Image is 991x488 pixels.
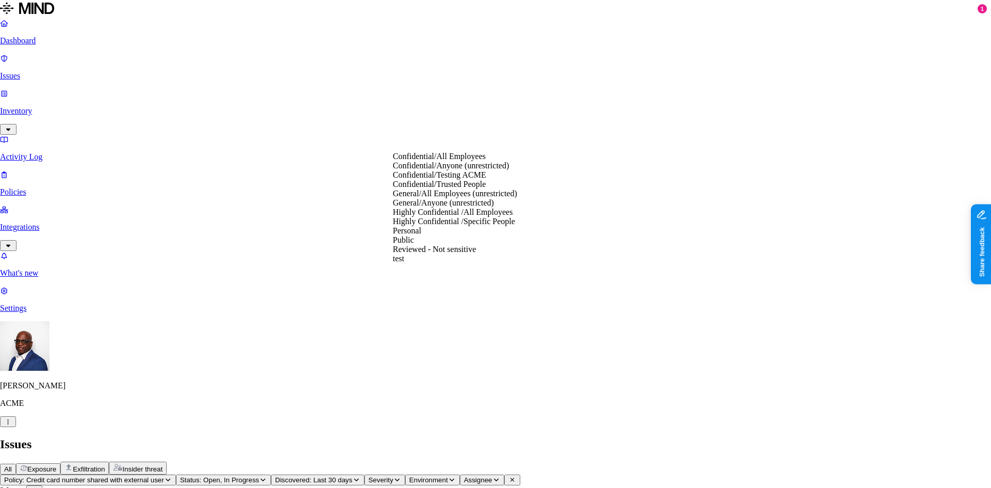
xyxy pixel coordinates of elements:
span: Reviewed - Not sensitive [393,245,476,254]
span: Highly Confidential /Specific People [393,217,515,226]
span: Confidential/Anyone (unrestricted) [393,161,509,170]
span: Highly Confidential /All Employees [393,208,513,216]
span: Confidential/All Employees [393,152,486,161]
span: Public [393,235,414,244]
span: General/Anyone (unrestricted) [393,198,494,207]
span: Confidential/Testing ACME [393,170,486,179]
span: Confidential/Trusted People [393,180,486,188]
span: test [393,254,404,263]
span: General/All Employees (unrestricted) [393,189,517,198]
span: Personal [393,226,421,235]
